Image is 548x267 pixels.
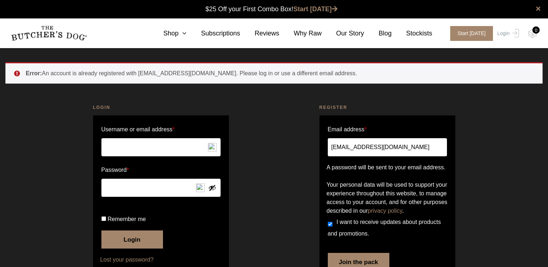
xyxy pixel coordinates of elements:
a: Why Raw [279,29,322,38]
a: Shop [149,29,187,38]
input: Remember me [101,216,106,221]
a: Blog [364,29,392,38]
button: Login [101,230,163,249]
strong: Error: [26,70,42,76]
a: Start [DATE] [293,5,338,13]
a: Login [495,26,519,41]
button: Show password [208,184,216,192]
label: Username or email address [101,124,221,135]
img: TBD_Cart-Empty.png [528,29,537,38]
a: Stockists [392,29,432,38]
a: Reviews [240,29,279,38]
a: Lost your password? [100,255,222,264]
a: Our Story [322,29,364,38]
img: npw-badge-icon.svg [196,183,205,192]
p: A password will be sent to your email address. [327,163,448,172]
li: An account is already registered with [EMAIL_ADDRESS][DOMAIN_NAME]. Please log in or use a differ... [26,69,531,78]
label: Email address [328,124,367,135]
a: Start [DATE] [443,26,495,41]
div: 0 [532,26,540,34]
img: npw-badge-icon.svg [208,143,217,152]
span: I want to receive updates about products and promotions. [328,219,441,237]
p: Your personal data will be used to support your experience throughout this website, to manage acc... [327,181,448,215]
a: Subscriptions [187,29,240,38]
label: Password [101,164,221,176]
span: Remember me [108,216,146,222]
input: I want to receive updates about products and promotions. [328,222,332,226]
span: Start [DATE] [450,26,493,41]
h2: Register [319,104,455,111]
h2: Login [93,104,229,111]
a: close [536,4,541,13]
a: privacy policy [368,208,402,214]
